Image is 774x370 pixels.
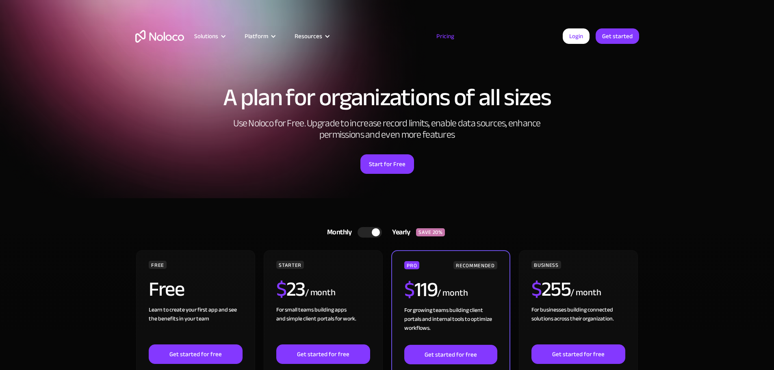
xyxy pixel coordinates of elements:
[596,28,639,44] a: Get started
[382,226,416,238] div: Yearly
[531,305,625,344] div: For businesses building connected solutions across their organization. ‍
[284,31,338,41] div: Resources
[149,305,242,344] div: Learn to create your first app and see the benefits in your team ‍
[416,228,445,236] div: SAVE 20%
[276,344,370,364] a: Get started for free
[276,261,304,269] div: STARTER
[245,31,268,41] div: Platform
[531,261,561,269] div: BUSINESS
[531,344,625,364] a: Get started for free
[149,279,184,299] h2: Free
[317,226,358,238] div: Monthly
[426,31,464,41] a: Pricing
[276,305,370,344] div: For small teams building apps and simple client portals for work. ‍
[360,154,414,174] a: Start for Free
[305,286,336,299] div: / month
[149,344,242,364] a: Get started for free
[225,118,550,141] h2: Use Noloco for Free. Upgrade to increase record limits, enable data sources, enhance permissions ...
[437,287,468,300] div: / month
[453,261,497,269] div: RECOMMENDED
[531,279,570,299] h2: 255
[276,279,305,299] h2: 23
[531,270,542,308] span: $
[135,85,639,110] h1: A plan for organizations of all sizes
[295,31,322,41] div: Resources
[404,306,497,345] div: For growing teams building client portals and internal tools to optimize workflows.
[404,261,419,269] div: PRO
[563,28,590,44] a: Login
[234,31,284,41] div: Platform
[404,345,497,364] a: Get started for free
[194,31,218,41] div: Solutions
[570,286,601,299] div: / month
[276,270,286,308] span: $
[135,30,184,43] a: home
[404,279,437,300] h2: 119
[149,261,167,269] div: FREE
[404,270,414,309] span: $
[184,31,234,41] div: Solutions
